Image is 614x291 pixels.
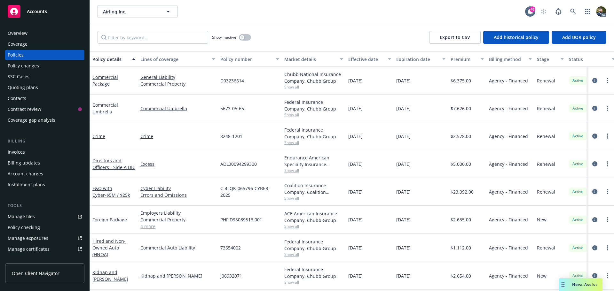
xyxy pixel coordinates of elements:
[98,31,208,44] input: Filter by keyword...
[92,217,127,223] a: Foreign Package
[282,51,346,67] button: Market details
[571,105,584,111] span: Active
[220,244,241,251] span: 73654002
[220,56,272,63] div: Policy number
[212,34,236,40] span: Show inactive
[284,56,336,63] div: Market details
[92,269,128,282] a: Kidnap and [PERSON_NAME]
[5,158,84,168] a: Billing updates
[98,5,177,18] button: Airlinq Inc.
[591,104,599,112] a: circleInformation
[537,77,555,84] span: Renewal
[284,168,343,173] span: Show all
[5,255,84,265] a: Manage claims
[396,105,411,112] span: [DATE]
[396,161,411,167] span: [DATE]
[604,244,611,252] a: more
[8,50,24,60] div: Policies
[451,188,474,195] span: $23,392.00
[140,272,215,279] a: Kidnap and [PERSON_NAME]
[218,51,282,67] button: Policy number
[571,217,584,223] span: Active
[348,105,363,112] span: [DATE]
[284,84,343,90] span: Show all
[140,210,215,216] a: Employers Liability
[5,72,84,82] a: SSC Cases
[140,74,215,80] a: General Liability
[537,5,550,18] a: Start snowing
[140,105,215,112] a: Commercial Umbrella
[8,28,28,38] div: Overview
[5,115,84,125] a: Coverage gap analysis
[348,133,363,140] span: [DATE]
[284,195,343,201] span: Show all
[394,51,448,67] button: Expiration date
[284,126,343,140] div: Federal Insurance Company, Chubb Group
[348,244,363,251] span: [DATE]
[604,77,611,84] a: more
[571,161,584,167] span: Active
[604,132,611,140] a: more
[451,216,471,223] span: $2,635.00
[220,105,244,112] span: 5673-05-65
[92,102,118,115] a: Commercial Umbrella
[8,244,50,254] div: Manage certificates
[8,211,35,222] div: Manage files
[220,216,262,223] span: PHF D95089513 001
[591,188,599,195] a: circleInformation
[440,34,470,40] span: Export to CSV
[5,82,84,93] a: Quoting plans
[537,216,547,223] span: New
[552,31,606,44] button: Add BOR policy
[5,147,84,157] a: Invoices
[5,3,84,20] a: Accounts
[591,244,599,252] a: circleInformation
[396,244,411,251] span: [DATE]
[8,93,26,103] div: Contacts
[591,216,599,224] a: circleInformation
[5,28,84,38] a: Overview
[348,77,363,84] span: [DATE]
[591,160,599,168] a: circleInformation
[451,105,471,112] span: $7,626.00
[140,80,215,87] a: Commercial Property
[604,272,611,280] a: more
[284,140,343,145] span: Show all
[284,112,343,118] span: Show all
[451,56,477,63] div: Premium
[8,147,25,157] div: Invoices
[12,270,59,277] span: Open Client Navigator
[489,105,528,112] span: Agency - Financed
[537,188,555,195] span: Renewal
[5,244,84,254] a: Manage certificates
[8,222,40,233] div: Policy checking
[140,223,215,230] a: 4 more
[552,5,565,18] a: Report a Bug
[396,56,438,63] div: Expiration date
[569,56,608,63] div: Status
[92,56,128,63] div: Policy details
[284,99,343,112] div: Federal Insurance Company, Chubb Group
[348,216,363,223] span: [DATE]
[489,216,528,223] span: Agency - Financed
[8,72,29,82] div: SSC Cases
[5,222,84,233] a: Policy checking
[571,245,584,251] span: Active
[220,133,242,140] span: 8248-1201
[5,61,84,71] a: Policy changes
[92,74,118,87] a: Commercial Package
[448,51,486,67] button: Premium
[537,133,555,140] span: Renewal
[92,133,105,139] a: Crime
[92,238,126,257] a: Hired and Non-Owned Auto (HNOA)
[486,51,534,67] button: Billing method
[8,180,45,190] div: Installment plans
[284,252,343,257] span: Show all
[591,77,599,84] a: circleInformation
[284,224,343,229] span: Show all
[5,233,84,243] a: Manage exposures
[5,169,84,179] a: Account charges
[348,188,363,195] span: [DATE]
[8,104,41,114] div: Contract review
[483,31,549,44] button: Add historical policy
